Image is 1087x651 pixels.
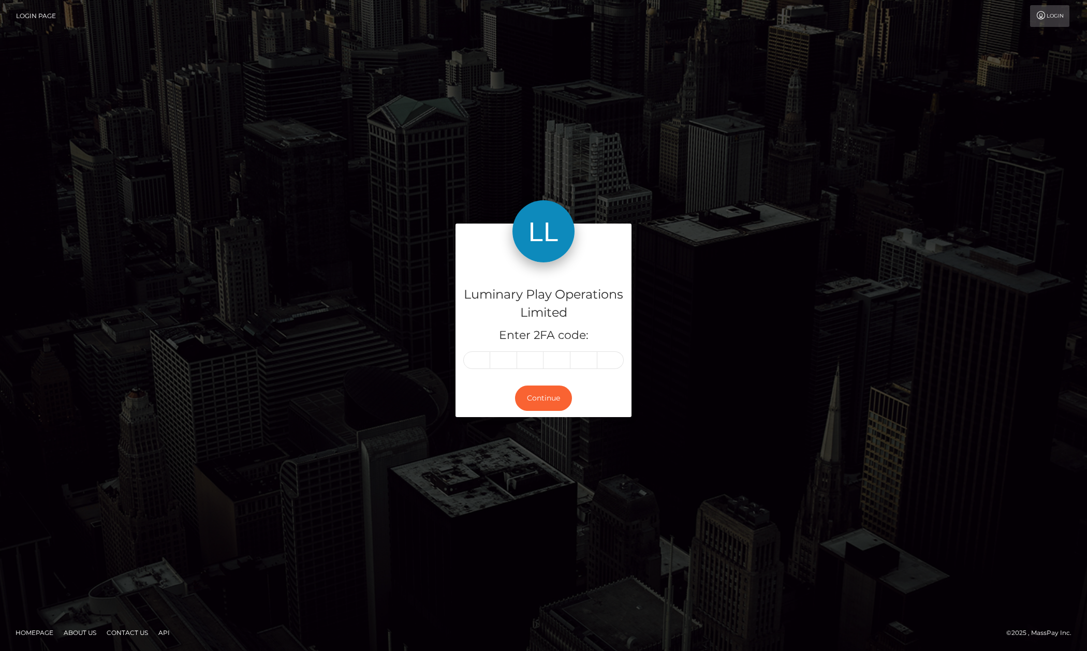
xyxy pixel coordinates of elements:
[16,5,56,27] a: Login Page
[515,386,572,411] button: Continue
[154,625,174,641] a: API
[463,286,624,322] h4: Luminary Play Operations Limited
[1030,5,1069,27] a: Login
[512,200,575,262] img: Luminary Play Operations Limited
[102,625,152,641] a: Contact Us
[1006,627,1079,639] div: © 2025 , MassPay Inc.
[60,625,100,641] a: About Us
[11,625,57,641] a: Homepage
[463,328,624,344] h5: Enter 2FA code:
